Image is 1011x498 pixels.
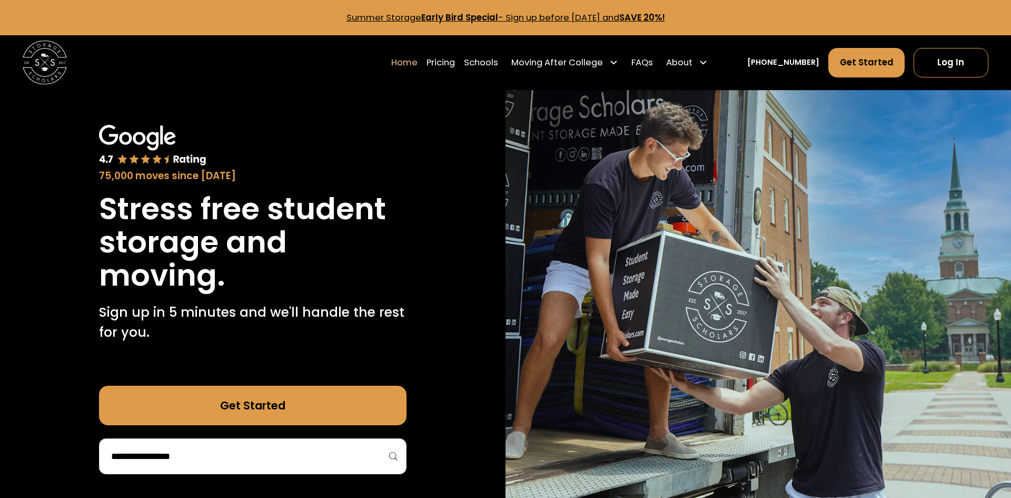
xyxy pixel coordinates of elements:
[619,12,665,24] strong: SAVE 20%!
[99,125,206,166] img: Google 4.7 star rating
[914,48,988,77] a: Log In
[662,47,712,78] div: About
[747,57,819,69] a: [PHONE_NUMBER]
[666,56,692,69] div: About
[427,47,455,78] a: Pricing
[391,47,418,78] a: Home
[511,56,603,69] div: Moving After College
[23,41,66,84] img: Storage Scholars main logo
[23,41,66,84] a: home
[464,47,498,78] a: Schools
[99,169,406,183] div: 75,000 moves since [DATE]
[99,386,406,425] a: Get Started
[828,48,905,77] a: Get Started
[421,12,498,24] strong: Early Bird Special
[631,47,653,78] a: FAQs
[99,302,406,342] p: Sign up in 5 minutes and we'll handle the rest for you.
[507,47,622,78] div: Moving After College
[99,192,406,292] h1: Stress free student storage and moving.
[346,12,665,24] a: Summer StorageEarly Bird Special- Sign up before [DATE] andSAVE 20%!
